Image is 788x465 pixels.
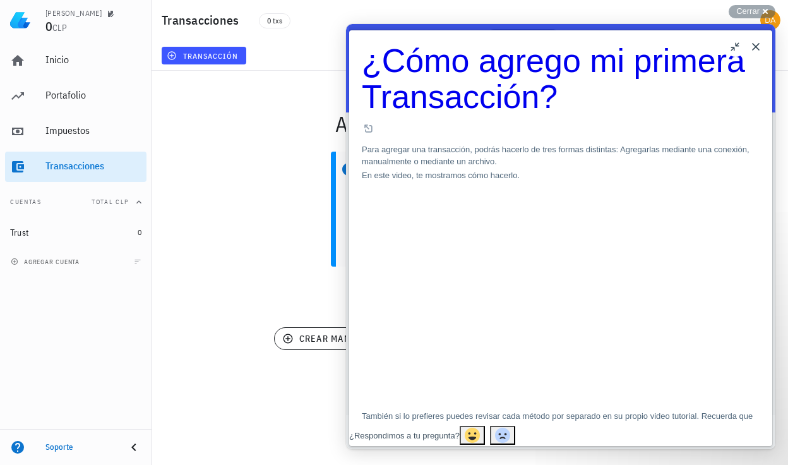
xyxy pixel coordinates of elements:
button: agregar cuenta [8,255,85,268]
span: transacción [169,51,238,61]
span: Total CLP [92,198,129,206]
div: Portafolio [45,89,141,101]
h1: Transacciones [162,10,244,30]
span: 0 [138,227,141,237]
p: También si lo prefieres puedes revisar cada método por separado en su propio video tutorial. Recu... [16,386,414,411]
span: agregar cuenta [13,258,80,266]
button: transacción [162,47,246,64]
div: Impuestos [45,124,141,136]
a: ¿Cómo agrego mi primera Transacción?. Click to open in new window. [16,19,414,114]
iframe: YouTube video player [16,159,414,382]
div: Transacciones [45,160,141,172]
button: Cerrar [729,5,775,18]
div: Inicio [45,54,141,66]
span: 0 txs [267,14,282,28]
div: [PERSON_NAME] [45,8,102,18]
div: ¿Cómo agrego mi primera Transacción? [16,19,414,114]
a: Trust 0 [5,217,146,248]
iframe: Help Scout Beacon - Live Chat, Contact Form, and Knowledge Base [346,24,775,449]
div: Article feedback [3,402,426,423]
p: Puedes agregar transacciones de 3 formas: [152,287,788,302]
button: CuentasTotal CLP [5,187,146,217]
button: crear manualmente [274,327,409,350]
button: Send feedback: No. For "¿Respondimos a tu pregunta?" [144,402,169,421]
span: CLP [52,22,67,33]
span: Cerrar [736,6,760,16]
div: Soporte [45,442,116,452]
div: Trust [10,227,28,238]
a: Portafolio [5,81,146,111]
img: LedgiFi [10,10,30,30]
a: Transacciones [5,152,146,182]
a: Inicio [5,45,146,76]
span: crear manualmente [285,333,398,344]
div: avatar [760,10,780,30]
div: ¿Respondimos a tu pregunta? [3,406,114,418]
button: Send feedback: Sí. For "¿Respondimos a tu pregunta?" [114,402,139,421]
p: Para agregar una transacción, podrás hacerlo de tres formas distintas: Agregarlas mediante una co... [16,119,414,144]
p: En este video, te mostramos cómo hacerlo. [16,145,414,158]
a: Impuestos [5,116,146,147]
span: 0 [45,18,52,35]
span: ¿Respondimos a tu pregunta? [3,407,114,416]
h1: ¿Cómo agrego mi primera Transacción? [16,19,414,91]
